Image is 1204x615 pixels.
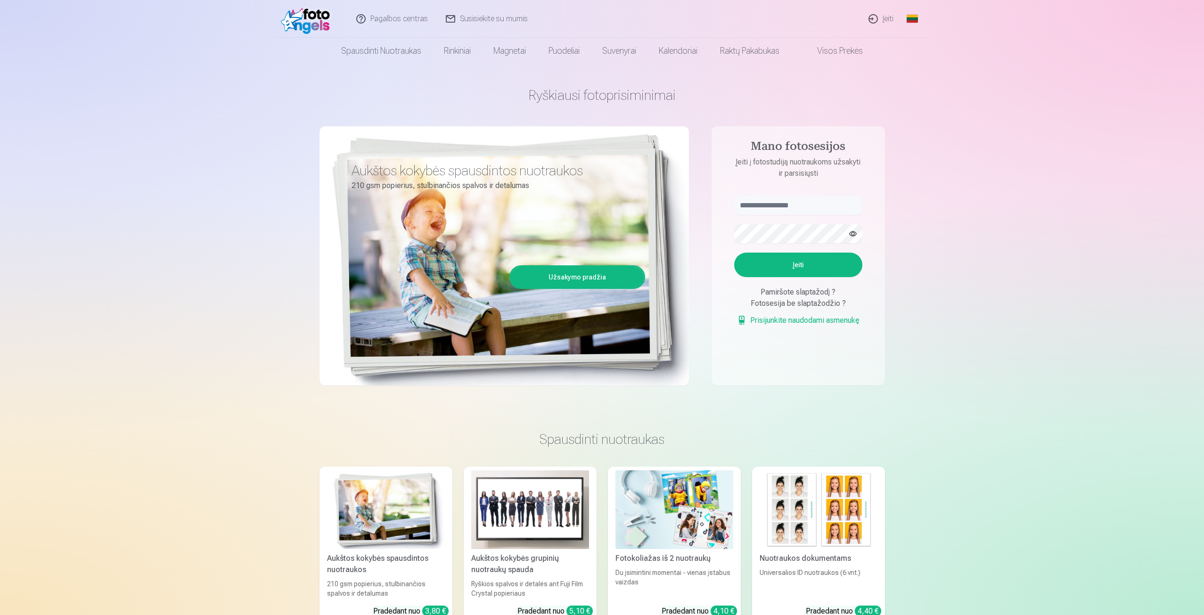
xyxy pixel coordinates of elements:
[327,470,445,549] img: Aukštos kokybės spausdintos nuotraukos
[734,298,862,309] div: Fotosesija be slaptažodžio ?
[330,38,433,64] a: Spausdinti nuotraukas
[734,253,862,277] button: Įeiti
[647,38,709,64] a: Kalendoriai
[612,568,737,598] div: Du įsimintini momentai - vienas įstabus vaizdas
[352,179,638,192] p: 210 gsm popierius, stulbinančios spalvos ir detalumas
[537,38,591,64] a: Puodeliai
[725,139,872,156] h4: Mano fotosesijos
[591,38,647,64] a: Suvenyrai
[756,568,881,598] div: Universalios ID nuotraukos (6 vnt.)
[760,470,877,549] img: Nuotraukos dokumentams
[612,553,737,564] div: Fotokoliažas iš 2 nuotraukų
[352,162,638,179] h3: Aukštos kokybės spausdintos nuotraukos
[433,38,482,64] a: Rinkiniai
[281,4,335,34] img: /fa2
[615,470,733,549] img: Fotokoliažas iš 2 nuotraukų
[323,579,449,598] div: 210 gsm popierius, stulbinančios spalvos ir detalumas
[756,553,881,564] div: Nuotraukos dokumentams
[725,156,872,179] p: Įeiti į fotostudiją nuotraukoms užsakyti ir parsisiųsti
[709,38,791,64] a: Raktų pakabukas
[319,87,885,104] h1: Ryškiausi fotoprisiminimai
[327,431,877,448] h3: Spausdinti nuotraukas
[323,553,449,575] div: Aukštos kokybės spausdintos nuotraukos
[467,579,593,598] div: Ryškios spalvos ir detalės ant Fuji Film Crystal popieriaus
[482,38,537,64] a: Magnetai
[737,315,860,326] a: Prisijunkite naudodami asmenukę
[511,267,644,287] a: Užsakymo pradžia
[734,287,862,298] div: Pamiršote slaptažodį ?
[791,38,874,64] a: Visos prekės
[467,553,593,575] div: Aukštos kokybės grupinių nuotraukų spauda
[471,470,589,549] img: Aukštos kokybės grupinių nuotraukų spauda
